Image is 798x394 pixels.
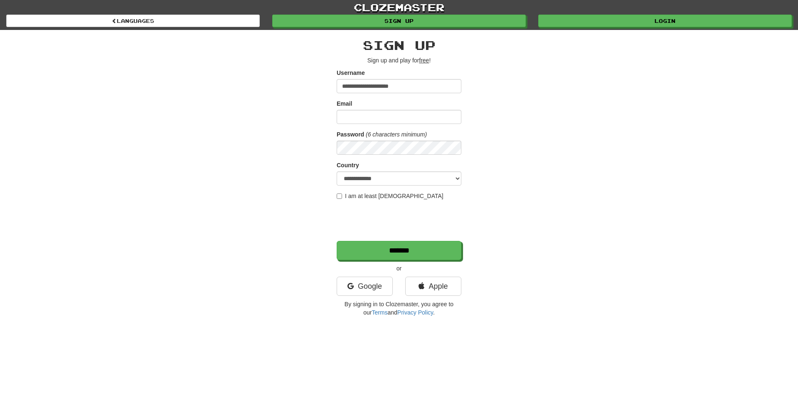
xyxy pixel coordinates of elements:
h2: Sign up [337,38,461,52]
label: I am at least [DEMOGRAPHIC_DATA] [337,192,443,200]
p: By signing in to Clozemaster, you agree to our and . [337,300,461,317]
a: Login [538,15,792,27]
a: Apple [405,277,461,296]
p: or [337,264,461,273]
a: Google [337,277,393,296]
p: Sign up and play for ! [337,56,461,64]
label: Password [337,130,364,139]
a: Privacy Policy [397,309,433,316]
label: Email [337,99,352,108]
label: Username [337,69,365,77]
a: Terms [372,309,387,316]
input: I am at least [DEMOGRAPHIC_DATA] [337,193,342,199]
u: free [419,57,429,64]
label: Country [337,161,359,169]
a: Sign up [272,15,526,27]
iframe: reCAPTCHA [337,204,463,237]
em: (6 characters minimum) [366,131,427,138]
a: Languages [6,15,260,27]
